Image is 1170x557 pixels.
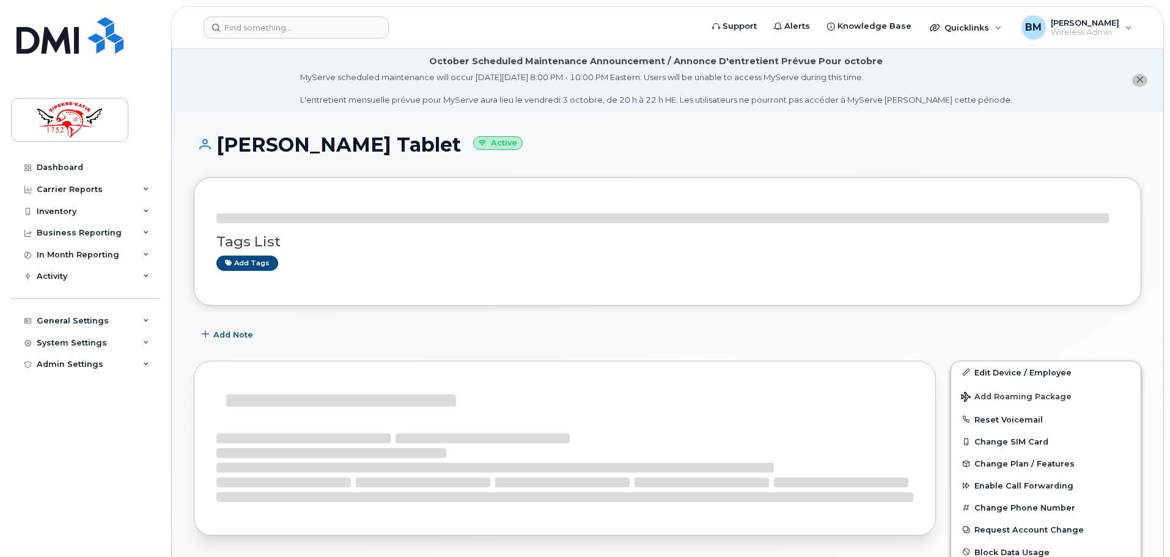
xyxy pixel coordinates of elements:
[194,134,1141,155] h1: [PERSON_NAME] Tablet
[194,324,263,346] button: Add Note
[974,481,1073,490] span: Enable Call Forwarding
[216,234,1119,249] h3: Tags List
[951,496,1141,518] button: Change Phone Number
[216,256,278,271] a: Add tags
[951,474,1141,496] button: Enable Call Forwarding
[429,55,883,68] div: October Scheduled Maintenance Announcement / Annonce D'entretient Prévue Pour octobre
[951,408,1141,430] button: Reset Voicemail
[951,452,1141,474] button: Change Plan / Features
[974,459,1075,468] span: Change Plan / Features
[473,136,523,150] small: Active
[1132,74,1147,87] button: close notification
[300,72,1012,106] div: MyServe scheduled maintenance will occur [DATE][DATE] 8:00 PM - 10:00 PM Eastern. Users will be u...
[213,329,253,341] span: Add Note
[951,430,1141,452] button: Change SIM Card
[951,383,1141,408] button: Add Roaming Package
[951,518,1141,540] button: Request Account Change
[951,361,1141,383] a: Edit Device / Employee
[961,392,1072,404] span: Add Roaming Package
